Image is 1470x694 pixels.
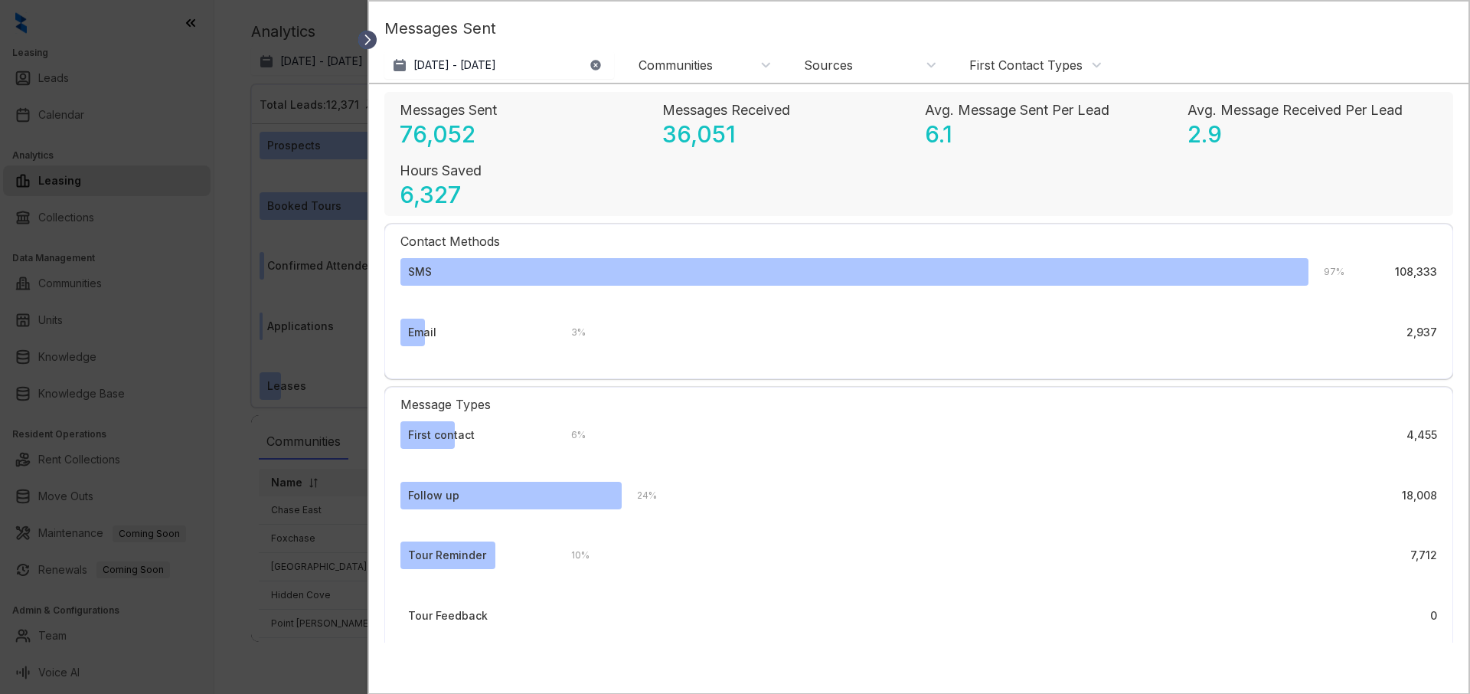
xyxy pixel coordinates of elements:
[408,427,475,444] div: First contact
[1187,120,1222,148] p: 2.9
[384,51,614,79] button: [DATE] - [DATE]
[400,181,461,208] p: 6,327
[400,100,497,120] p: Messages Sent
[1402,487,1437,504] div: 18,008
[925,120,952,148] p: 6.1
[556,324,586,341] div: 3 %
[662,100,790,120] p: Messages Received
[400,388,1437,421] div: Message Types
[1308,264,1344,280] div: 97 %
[662,120,736,148] p: 36,051
[413,57,496,73] p: [DATE] - [DATE]
[408,607,488,624] div: Tour Feedback
[622,487,657,504] div: 24 %
[969,57,1083,74] div: First Contact Types
[408,487,459,504] div: Follow up
[639,57,713,74] div: Communities
[400,224,1437,258] div: Contact Methods
[1395,264,1437,280] div: 108,333
[925,100,1109,120] p: Avg. Message Sent Per Lead
[408,264,432,280] div: SMS
[556,427,586,444] div: 6 %
[804,57,853,74] div: Sources
[384,17,1453,51] p: Messages Sent
[1187,100,1403,120] p: Avg. Message Received Per Lead
[1410,547,1437,564] div: 7,712
[400,120,475,148] p: 76,052
[408,547,486,564] div: Tour Reminder
[400,160,482,181] p: Hours Saved
[556,547,590,564] div: 10 %
[1406,324,1437,341] div: 2,937
[1406,427,1437,444] div: 4,455
[1430,607,1437,624] div: 0
[408,324,436,341] div: Email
